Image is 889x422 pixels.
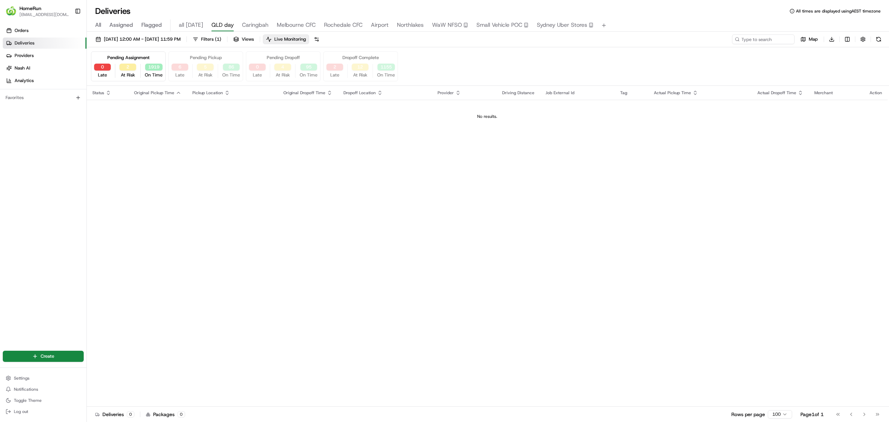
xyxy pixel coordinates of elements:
span: Provider [438,90,454,96]
span: Analytics [15,78,34,84]
span: On Time [300,72,317,78]
a: Deliveries [3,38,86,49]
button: 4 [274,64,291,71]
input: Type to search [732,34,795,44]
button: 1919 [145,64,163,71]
span: Map [809,36,818,42]
a: Providers [3,50,86,61]
a: Orders [3,25,86,36]
button: 5 [197,64,214,71]
span: Status [92,90,104,96]
a: Nash AI [3,63,86,74]
span: Toggle Theme [14,398,42,403]
button: Settings [3,373,84,383]
button: Map [797,34,821,44]
a: Analytics [3,75,86,86]
div: Action [870,90,882,96]
button: Notifications [3,384,84,394]
button: 12 [352,64,368,71]
button: Refresh [874,34,883,44]
button: 1155 [377,64,395,71]
span: Filters [201,36,221,42]
div: Pending Assignment [107,55,150,61]
span: Late [98,72,107,78]
button: Toggle Theme [3,396,84,405]
div: Dropoff Complete [342,55,379,61]
span: Flagged [141,21,162,29]
div: Dropoff Complete2Late12At Risk1155On Time [323,51,398,81]
div: Pending Pickup [190,55,222,61]
div: 0 [127,411,134,417]
div: Pending Dropoff0Late4At Risk95On Time [246,51,321,81]
button: 0 [94,64,111,71]
span: On Time [145,72,163,78]
button: 95 [300,64,317,71]
span: Deliveries [15,40,34,46]
span: Driving Distance [502,90,534,96]
span: Late [253,72,262,78]
span: Rochedale CFC [324,21,363,29]
span: Orders [15,27,28,34]
div: No results. [90,114,885,119]
img: HomeRun [6,6,17,17]
button: Live Monitoring [263,34,309,44]
button: [DATE] 12:00 AM - [DATE] 11:59 PM [92,34,184,44]
div: Pending Assignment0Late2At Risk1919On Time [91,51,166,81]
span: Merchant [814,90,833,96]
span: Sydney Uber Stores [537,21,587,29]
span: Settings [14,375,30,381]
button: 2 [326,64,343,71]
button: HomeRun [19,5,41,12]
span: Tag [620,90,627,96]
span: All [95,21,101,29]
span: Actual Pickup Time [654,90,691,96]
span: Melbourne CFC [277,21,316,29]
span: Live Monitoring [274,36,306,42]
span: Assigned [109,21,133,29]
span: At Risk [198,72,213,78]
button: 86 [223,64,240,71]
span: Northlakes [397,21,424,29]
span: Notifications [14,387,38,392]
div: Favorites [3,92,84,103]
span: QLD day [211,21,234,29]
span: On Time [222,72,240,78]
h1: Deliveries [95,6,131,17]
button: HomeRunHomeRun[EMAIL_ADDRESS][DOMAIN_NAME] [3,3,72,19]
p: Rows per page [731,411,765,418]
span: At Risk [121,72,135,78]
span: [DATE] 12:00 AM - [DATE] 11:59 PM [104,36,181,42]
button: 2 [119,64,136,71]
button: 0 [249,64,266,71]
div: Pending Dropoff [267,55,300,61]
span: Log out [14,409,28,414]
span: all [DATE] [179,21,203,29]
button: Views [230,34,257,44]
div: Pending Pickup6Late5At Risk86On Time [168,51,243,81]
span: ( 1 ) [215,36,221,42]
button: Filters(1) [190,34,224,44]
div: Deliveries [95,411,134,418]
span: At Risk [353,72,367,78]
span: Job External Id [546,90,574,96]
span: All times are displayed using AEST timezone [796,8,881,14]
div: Packages [146,411,185,418]
span: Airport [371,21,389,29]
span: Providers [15,52,34,59]
span: Original Dropoff Time [283,90,325,96]
span: Late [175,72,184,78]
span: On Time [377,72,395,78]
button: [EMAIL_ADDRESS][DOMAIN_NAME] [19,12,69,17]
span: Small Vehicle POC [476,21,522,29]
span: Late [330,72,339,78]
span: Original Pickup Time [134,90,174,96]
div: Page 1 of 1 [800,411,824,418]
span: Caringbah [242,21,268,29]
span: Pickup Location [192,90,223,96]
div: 0 [177,411,185,417]
button: 6 [172,64,188,71]
span: Dropoff Location [343,90,376,96]
span: At Risk [276,72,290,78]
